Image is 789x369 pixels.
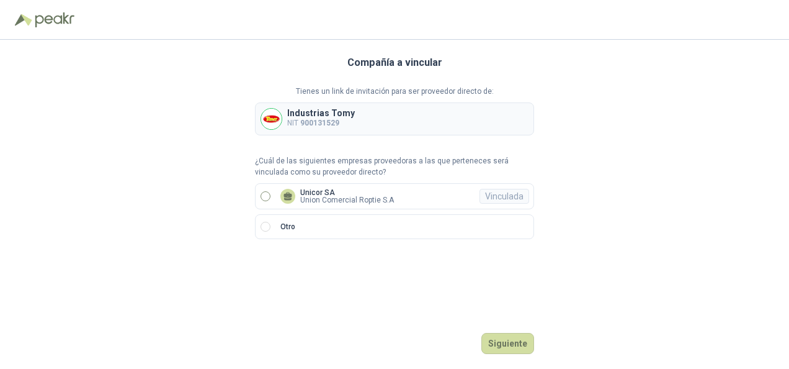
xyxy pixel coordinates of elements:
[347,55,442,71] h3: Compañía a vincular
[15,14,32,26] img: Logo
[479,189,529,204] div: Vinculada
[35,12,74,27] img: Peakr
[481,333,534,354] button: Siguiente
[300,189,394,196] p: Unicor SA
[255,86,534,98] p: Tienes un link de invitación para ser proveedor directo de:
[255,155,534,179] p: ¿Cuál de las siguientes empresas proveedoras a las que perteneces será vinculada como su proveedo...
[300,119,339,127] b: 900131529
[261,109,282,129] img: Company Logo
[300,196,394,204] p: Union Comercial Roptie S.A
[287,109,355,117] p: Industrias Tomy
[287,117,355,129] p: NIT
[280,221,295,233] p: Otro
